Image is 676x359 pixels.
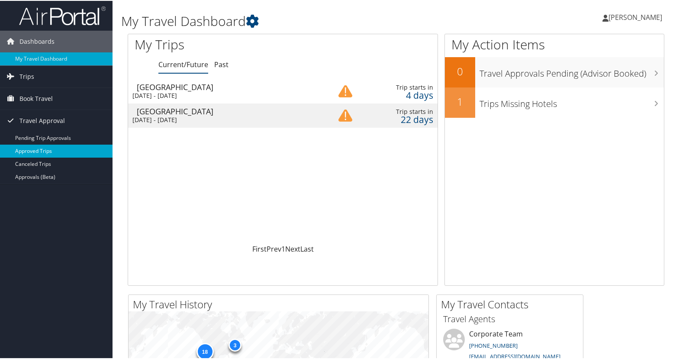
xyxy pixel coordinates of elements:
[367,83,433,91] div: Trip starts in
[367,115,433,123] div: 22 days
[132,115,316,123] div: [DATE] - [DATE]
[445,63,475,78] h2: 0
[285,243,300,253] a: Next
[480,62,664,79] h3: Travel Approvals Pending (Advisor Booked)
[19,65,34,87] span: Trips
[19,30,55,52] span: Dashboards
[480,93,664,109] h3: Trips Missing Hotels
[602,3,671,29] a: [PERSON_NAME]
[214,59,229,68] a: Past
[133,296,428,311] h2: My Travel History
[469,341,518,349] a: [PHONE_NUMBER]
[19,109,65,131] span: Travel Approval
[445,56,664,87] a: 0Travel Approvals Pending (Advisor Booked)
[445,87,664,117] a: 1Trips Missing Hotels
[367,91,433,98] div: 4 days
[445,35,664,53] h1: My Action Items
[443,312,576,324] h3: Travel Agents
[441,296,583,311] h2: My Travel Contacts
[19,87,53,109] span: Book Travel
[132,91,316,99] div: [DATE] - [DATE]
[608,12,662,21] span: [PERSON_NAME]
[445,94,475,108] h2: 1
[367,107,433,115] div: Trip starts in
[338,108,352,122] img: alert-flat-solid-caution.png
[135,35,302,53] h1: My Trips
[281,243,285,253] a: 1
[252,243,267,253] a: First
[338,84,352,97] img: alert-flat-solid-caution.png
[19,5,106,25] img: airportal-logo.png
[267,243,281,253] a: Prev
[300,243,314,253] a: Last
[229,338,241,351] div: 3
[121,11,488,29] h1: My Travel Dashboard
[137,82,320,90] div: [GEOGRAPHIC_DATA]
[137,107,320,114] div: [GEOGRAPHIC_DATA]
[158,59,208,68] a: Current/Future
